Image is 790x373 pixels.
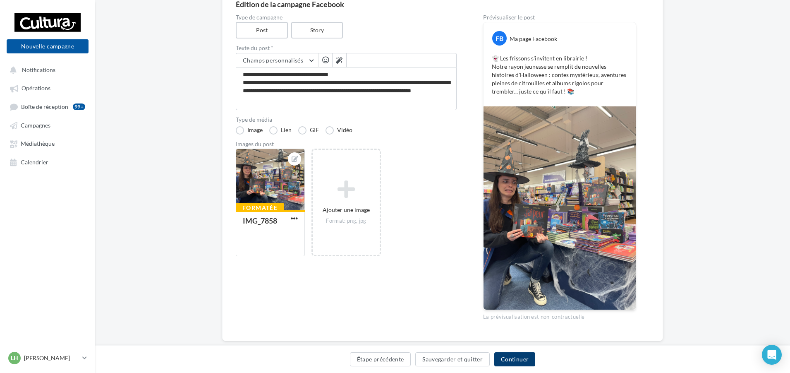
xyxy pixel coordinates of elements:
[492,31,507,46] div: FB
[326,126,352,135] label: Vidéo
[5,80,90,95] a: Opérations
[236,203,284,212] div: Formatée
[236,14,457,20] label: Type de campagne
[7,39,89,53] button: Nouvelle campagne
[236,117,457,123] label: Type de média
[21,159,48,166] span: Calendrier
[5,118,90,132] a: Campagnes
[415,352,490,366] button: Sauvegarder et quitter
[5,136,90,151] a: Médiathèque
[350,352,411,366] button: Étape précédente
[236,126,263,135] label: Image
[11,354,18,362] span: LH
[483,14,636,20] div: Prévisualiser le post
[494,352,535,366] button: Continuer
[22,85,50,92] span: Opérations
[243,57,303,64] span: Champs personnalisés
[510,35,557,43] div: Ma page Facebook
[236,22,288,39] label: Post
[5,62,87,77] button: Notifications
[291,22,343,39] label: Story
[21,103,68,110] span: Boîte de réception
[21,140,55,147] span: Médiathèque
[236,141,457,147] div: Images du post
[236,45,457,51] label: Texte du post *
[243,216,277,225] div: IMG_7858
[24,354,79,362] p: [PERSON_NAME]
[5,154,90,169] a: Calendrier
[73,103,85,110] div: 99+
[236,53,318,67] button: Champs personnalisés
[483,310,636,321] div: La prévisualisation est non-contractuelle
[298,126,319,135] label: GIF
[5,99,90,114] a: Boîte de réception99+
[21,122,50,129] span: Campagnes
[7,350,89,366] a: LH [PERSON_NAME]
[269,126,292,135] label: Lien
[22,66,55,73] span: Notifications
[762,345,782,365] div: Open Intercom Messenger
[492,54,627,96] p: 👻 Les frissons s'invitent en librairie ! Notre rayon jeunesse se remplit de nouvelles histoires d...
[236,0,649,8] div: Édition de la campagne Facebook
